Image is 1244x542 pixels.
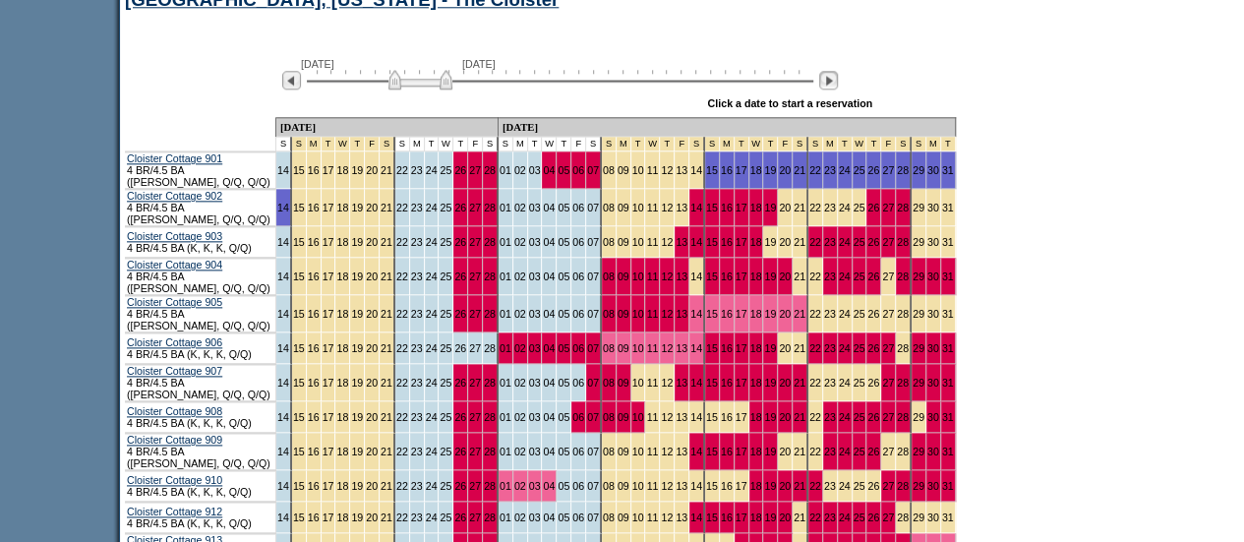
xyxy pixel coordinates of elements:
a: 12 [661,342,673,354]
a: 25 [854,164,865,176]
a: 06 [572,164,584,176]
a: 25 [854,308,865,320]
a: 08 [603,164,615,176]
a: 13 [676,164,687,176]
a: 17 [323,236,334,248]
a: 16 [308,236,320,248]
a: 20 [779,342,791,354]
a: 20 [779,271,791,282]
a: 25 [440,308,451,320]
a: 24 [426,202,438,213]
a: 07 [587,342,599,354]
a: 25 [854,202,865,213]
a: 14 [690,342,702,354]
a: 11 [646,236,658,248]
a: 23 [411,164,423,176]
a: 19 [351,202,363,213]
a: 15 [706,202,718,213]
a: 16 [308,342,320,354]
a: 08 [603,271,615,282]
a: 07 [587,164,599,176]
a: 24 [426,377,438,389]
a: 22 [809,271,821,282]
a: 31 [942,236,954,248]
a: 07 [587,271,599,282]
a: 31 [942,342,954,354]
a: 09 [618,308,629,320]
a: 19 [351,342,363,354]
a: 16 [308,164,320,176]
a: 14 [277,164,289,176]
a: 25 [440,164,451,176]
img: Next [819,71,838,90]
a: 23 [411,377,423,389]
a: 11 [646,271,658,282]
a: 04 [543,308,555,320]
a: 15 [293,202,305,213]
a: 13 [676,236,687,248]
a: 09 [618,342,629,354]
a: 08 [603,202,615,213]
a: 12 [661,202,673,213]
a: 17 [323,271,334,282]
a: 13 [676,308,687,320]
a: Cloister Cottage 901 [127,152,222,164]
a: 14 [277,377,289,389]
a: 26 [867,236,879,248]
a: 23 [824,271,836,282]
a: 31 [942,202,954,213]
a: 24 [426,271,438,282]
a: 28 [897,236,909,248]
a: 26 [454,236,466,248]
a: 23 [411,271,423,282]
a: 03 [529,202,541,213]
a: 22 [809,164,821,176]
a: 18 [336,164,348,176]
a: 24 [839,202,851,213]
a: 16 [721,308,733,320]
a: 18 [750,342,762,354]
a: 15 [293,308,305,320]
a: 27 [469,342,481,354]
a: 28 [484,271,496,282]
a: 26 [454,164,466,176]
a: 08 [603,236,615,248]
a: 01 [500,236,511,248]
a: 05 [558,202,569,213]
a: 18 [750,236,762,248]
a: 13 [676,202,687,213]
a: 20 [366,202,378,213]
a: 07 [587,308,599,320]
a: 21 [794,308,805,320]
a: 05 [558,164,569,176]
a: 25 [440,202,451,213]
a: 25 [854,236,865,248]
a: 28 [484,342,496,354]
a: 05 [558,236,569,248]
a: 21 [381,236,392,248]
a: 10 [632,271,644,282]
a: 28 [484,377,496,389]
a: 23 [824,164,836,176]
a: 21 [794,236,805,248]
a: 05 [558,342,569,354]
a: 22 [396,164,408,176]
a: 04 [543,236,555,248]
a: 16 [308,308,320,320]
a: 01 [500,271,511,282]
a: 10 [632,164,644,176]
a: 30 [927,308,939,320]
a: Cloister Cottage 904 [127,259,222,271]
a: 22 [396,342,408,354]
a: 01 [500,308,511,320]
a: 18 [336,236,348,248]
a: 14 [277,308,289,320]
a: 19 [764,236,776,248]
a: 22 [396,236,408,248]
a: 06 [572,202,584,213]
a: 26 [867,271,879,282]
a: 23 [411,236,423,248]
a: 17 [736,308,747,320]
a: 27 [469,164,481,176]
a: 29 [913,308,924,320]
